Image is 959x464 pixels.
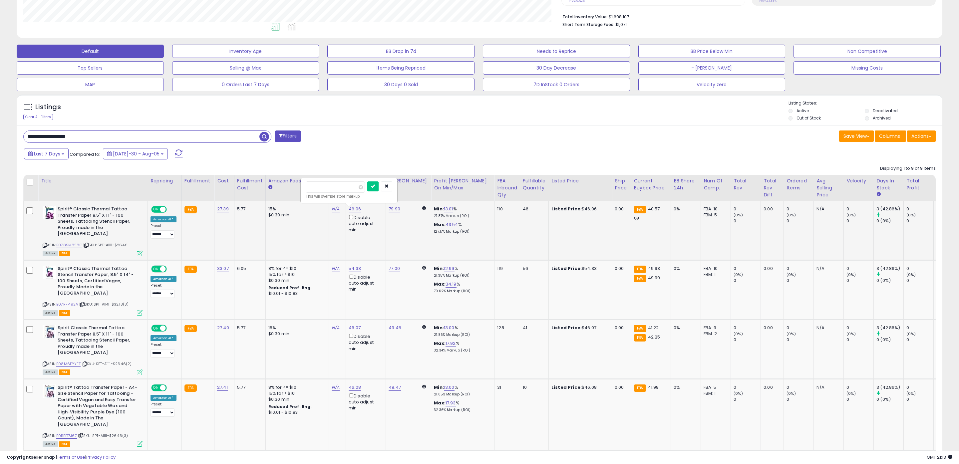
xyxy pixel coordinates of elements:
[446,400,456,406] a: 17.93
[906,177,931,191] div: Total Profit
[237,325,260,331] div: 5.77
[551,384,607,390] div: $46.08
[268,177,326,184] div: Amazon Fees
[764,266,779,272] div: 0.00
[674,384,696,390] div: 0%
[151,177,179,184] div: Repricing
[648,265,660,272] span: 49.93
[56,361,81,367] a: B08M6FYYFT
[166,385,176,390] span: OFF
[634,334,646,342] small: FBA
[434,408,489,412] p: 32.36% Markup (ROI)
[551,177,609,184] div: Listed Price
[846,325,873,331] div: 0
[184,325,197,332] small: FBA
[172,78,319,91] button: 0 Orders Last 7 Days
[349,273,381,293] div: Disable auto adjust min
[551,206,582,212] b: Listed Price:
[734,391,743,396] small: (0%)
[875,130,906,142] button: Columns
[634,177,668,191] div: Current Buybox Price
[332,265,340,272] a: N/A
[846,337,873,343] div: 0
[846,212,856,218] small: (0%)
[876,325,903,331] div: 3 (42.86%)
[794,61,941,75] button: Missing Costs
[846,218,873,224] div: 0
[906,391,916,396] small: (0%)
[674,206,696,212] div: 0%
[787,177,811,191] div: Ordered Items
[787,391,796,396] small: (0%)
[816,266,838,272] div: N/A
[648,384,659,390] span: 41.98
[446,281,457,288] a: 34.19
[306,193,392,200] div: This will override store markup
[152,207,160,212] span: ON
[634,275,646,282] small: FBA
[332,384,340,391] a: N/A
[816,177,841,198] div: Avg Selling Price
[151,402,176,417] div: Preset:
[846,396,873,402] div: 0
[876,266,903,272] div: 3 (42.86%)
[444,206,453,212] a: 13.01
[43,325,56,338] img: 41gxgw5Zh3L._SL40_.jpg
[349,392,381,411] div: Disable auto adjust min
[615,206,626,212] div: 0.00
[389,177,428,184] div: [PERSON_NAME]
[483,78,630,91] button: 7D InStock 0 Orders
[17,61,164,75] button: Top Sellers
[172,45,319,58] button: Inventory Age
[523,325,543,331] div: 41
[876,206,903,212] div: 3 (42.86%)
[275,130,301,142] button: Filters
[873,115,891,121] label: Archived
[846,272,856,277] small: (0%)
[389,206,400,212] a: 79.99
[434,289,489,294] p: 79.62% Markup (ROI)
[217,325,229,331] a: 27.40
[332,325,340,331] a: N/A
[268,331,324,337] div: $0.30 min
[434,392,489,397] p: 21.85% Markup (ROI)
[237,177,263,191] div: Fulfillment Cost
[906,272,916,277] small: (0%)
[237,384,260,390] div: 5.77
[434,325,489,337] div: %
[876,384,903,390] div: 3 (42.86%)
[787,396,813,402] div: 0
[789,100,943,107] p: Listing States:
[794,45,941,58] button: Non Competitive
[446,340,456,347] a: 17.92
[907,130,936,142] button: Actions
[434,281,446,287] b: Max:
[648,206,660,212] span: 40.57
[497,177,517,198] div: FBA inbound Qty
[551,206,607,212] div: $46.06
[497,384,515,390] div: 31
[268,404,312,409] b: Reduced Prof. Rng.
[349,384,361,391] a: 46.08
[434,325,444,331] b: Min:
[734,325,761,331] div: 0
[816,325,838,331] div: N/A
[237,266,260,272] div: 6.05
[787,337,813,343] div: 0
[444,265,455,272] a: 12.99
[268,272,324,278] div: 15% for > $10
[674,325,696,331] div: 0%
[444,325,455,331] a: 13.00
[41,177,145,184] div: Title
[615,384,626,390] div: 0.00
[634,206,646,213] small: FBA
[349,177,383,184] div: Min Price
[389,265,400,272] a: 77.00
[43,441,58,447] span: All listings currently available for purchase on Amazon
[23,114,53,120] div: Clear All Filters
[434,341,489,353] div: %
[172,61,319,75] button: Selling @ Max
[764,206,779,212] div: 0.00
[349,333,381,352] div: Disable auto adjust min
[434,266,489,278] div: %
